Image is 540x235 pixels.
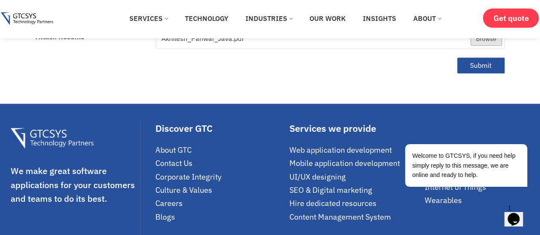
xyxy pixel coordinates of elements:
a: About [407,9,447,28]
span: Web application development [289,145,392,155]
span: Get quote [493,14,528,23]
a: Services [123,9,174,28]
button: Submit [457,57,505,74]
div: Services we provide [289,124,420,133]
a: Technology [178,9,235,28]
span: SEO & Digital marketing [289,185,372,195]
a: Insights [356,9,403,28]
label: Attach Resume [35,33,89,40]
a: SEO & Digital marketing [289,185,420,195]
span: UI/UX designing [289,172,346,182]
a: Careers [155,198,285,208]
a: Culture & Values [155,185,285,195]
iframe: chat widget [504,201,531,226]
span: Careers [155,198,183,208]
a: Our Work [303,9,352,28]
a: Web application development [289,145,420,155]
a: About GTC [155,145,285,155]
a: Get quote [483,9,539,28]
iframe: chat widget [378,67,531,197]
p: We make great software applications for your customers and teams to do its best. [11,164,138,206]
a: Hire dedicated resources [289,198,420,208]
a: Industries [239,9,299,28]
a: Content Management System [289,212,420,222]
span: Corporate Integrity [155,172,222,182]
a: UI/UX designing [289,172,420,182]
a: Wearables [424,195,529,205]
span: Contact Us [155,158,193,168]
span: Mobile application development [289,158,400,168]
span: Hire dedicated resources [289,198,377,208]
a: Blogs [155,212,285,222]
span: Content Management System [289,212,391,222]
a: Contact Us [155,158,285,168]
img: Gtcsys Footer Logo [11,128,93,149]
div: Discover GTC [155,124,285,133]
img: Gtcsys logo [1,12,53,26]
span: Wearables [424,195,461,205]
span: About GTC [155,145,192,155]
a: Mobile application development [289,158,420,168]
span: Blogs [155,212,175,222]
a: Corporate Integrity [155,172,285,182]
span: Culture & Values [155,185,212,195]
